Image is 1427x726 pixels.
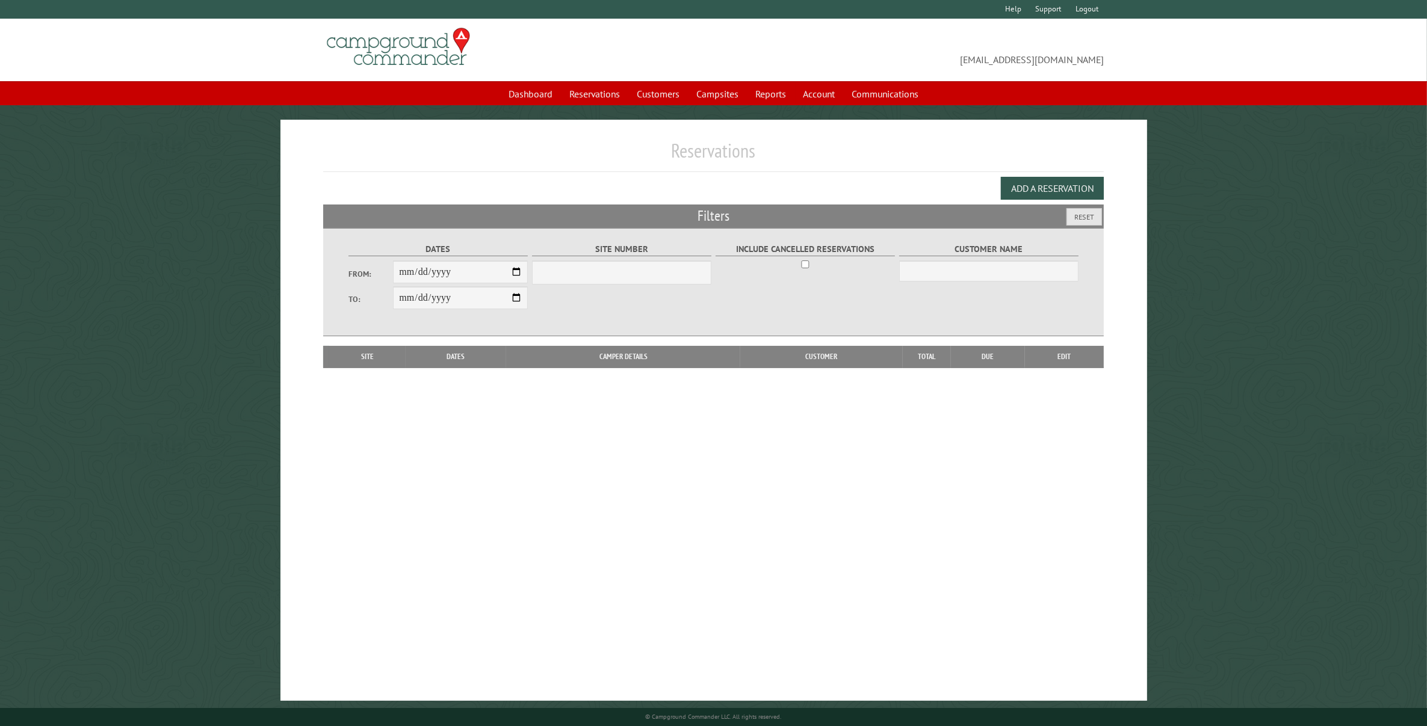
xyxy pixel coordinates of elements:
label: Customer Name [899,242,1079,256]
th: Site [329,346,406,368]
th: Due [951,346,1025,368]
small: © Campground Commander LLC. All rights reserved. [646,713,782,721]
a: Account [796,82,842,105]
label: From: [348,268,394,280]
a: Reports [748,82,793,105]
label: To: [348,294,394,305]
button: Reset [1066,208,1102,226]
label: Dates [348,242,528,256]
label: Include Cancelled Reservations [716,242,896,256]
th: Total [903,346,951,368]
th: Edit [1025,346,1104,368]
a: Campsites [689,82,746,105]
h2: Filters [323,205,1104,227]
h1: Reservations [323,139,1104,172]
a: Communications [844,82,926,105]
button: Add a Reservation [1001,177,1104,200]
th: Camper Details [506,346,740,368]
a: Dashboard [501,82,560,105]
label: Site Number [532,242,712,256]
a: Reservations [562,82,627,105]
a: Customers [630,82,687,105]
th: Customer [740,346,902,368]
span: [EMAIL_ADDRESS][DOMAIN_NAME] [714,33,1104,67]
img: Campground Commander [323,23,474,70]
th: Dates [406,346,506,368]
